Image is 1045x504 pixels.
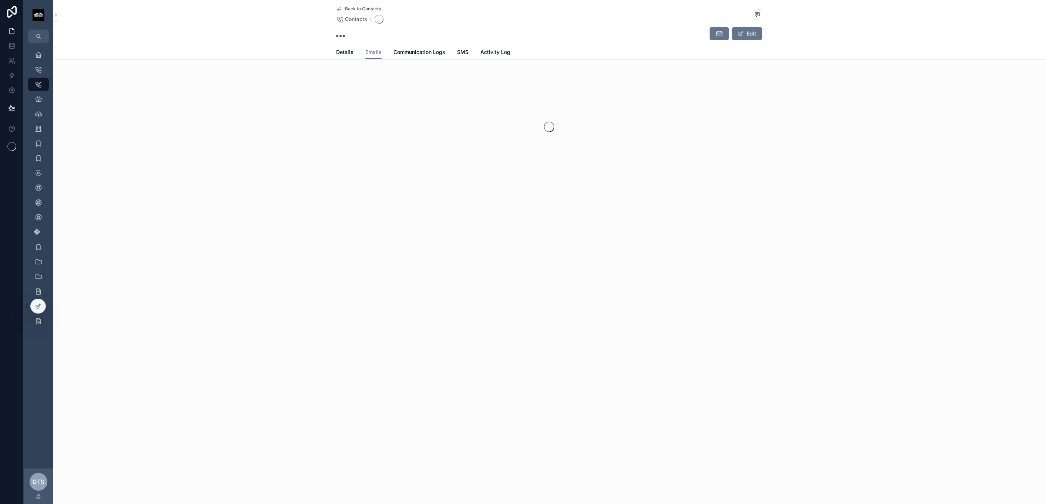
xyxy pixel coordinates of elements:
[28,226,49,239] a: �
[480,48,510,56] span: Activity Log
[457,48,469,56] span: SMS
[393,45,445,60] a: Communication Logs
[365,45,382,60] a: Emails
[365,48,382,56] span: Emails
[732,27,762,40] button: Edit
[33,477,44,486] span: DTS
[336,6,381,12] a: Back to Contacts
[457,45,469,60] a: SMS
[345,6,381,12] span: Back to Contacts
[24,43,53,337] div: scrollable content
[336,45,354,60] a: Details
[480,45,510,60] a: Activity Log
[336,48,354,56] span: Details
[33,229,41,236] span: �
[336,16,367,23] a: Contacts
[33,9,44,21] img: App logo
[345,16,367,23] span: Contacts
[393,48,445,56] span: Communication Logs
